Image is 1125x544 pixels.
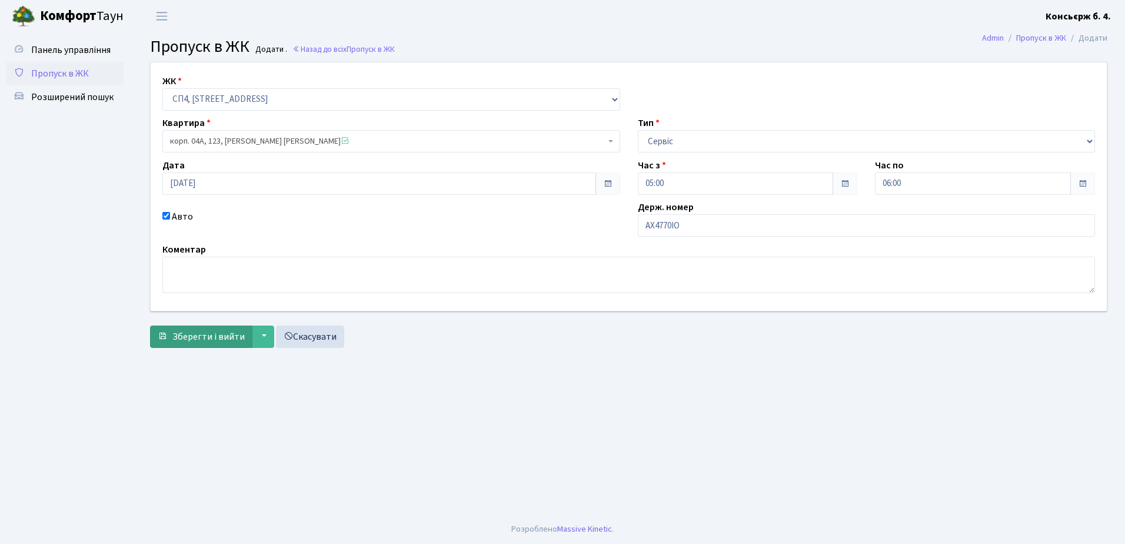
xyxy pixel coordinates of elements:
label: Дата [162,158,185,173]
label: Час по [875,158,904,173]
a: Admin [982,32,1004,44]
label: Авто [172,210,193,224]
button: Зберегти і вийти [150,326,252,348]
nav: breadcrumb [964,26,1125,51]
span: Зберегти і вийти [172,330,245,343]
a: Massive Kinetic [557,523,612,535]
button: Переключити навігацію [147,6,177,26]
label: Тип [638,116,660,130]
div: Розроблено . [511,523,614,536]
span: Пропуск в ЖК [31,67,89,80]
span: Пропуск в ЖК [347,44,395,55]
b: Консьєрж б. 4. [1046,10,1111,23]
a: Скасувати [276,326,344,348]
label: Час з [638,158,666,173]
span: Розширений пошук [31,91,114,104]
span: Пропуск в ЖК [150,35,249,58]
span: корп. 04А, 123, Агапов Вадим Олександрович <span class='la la-check-square text-success'></span> [162,130,620,152]
label: Коментар [162,243,206,257]
label: ЖК [162,74,182,88]
a: Консьєрж б. 4. [1046,9,1111,24]
span: Панель управління [31,44,111,57]
a: Розширений пошук [6,85,124,109]
small: Додати . [253,45,287,55]
span: Таун [40,6,124,26]
a: Панель управління [6,38,124,62]
label: Квартира [162,116,211,130]
input: АА1234АА [638,214,1096,237]
label: Держ. номер [638,200,694,214]
a: Назад до всіхПропуск в ЖК [292,44,395,55]
b: Комфорт [40,6,96,25]
span: корп. 04А, 123, Агапов Вадим Олександрович <span class='la la-check-square text-success'></span> [170,135,605,147]
li: Додати [1066,32,1107,45]
a: Пропуск в ЖК [6,62,124,85]
img: logo.png [12,5,35,28]
a: Пропуск в ЖК [1016,32,1066,44]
